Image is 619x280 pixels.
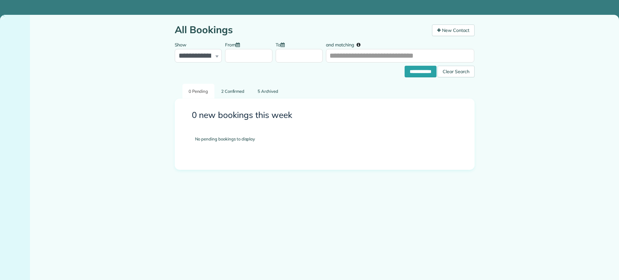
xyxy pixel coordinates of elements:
[437,66,475,77] div: Clear Search
[215,84,251,99] a: 2 Confirmed
[225,38,243,50] label: From
[437,67,475,72] a: Clear Search
[182,84,214,99] a: 0 Pending
[185,126,464,152] div: No pending bookings to display
[432,24,475,36] a: New Contact
[276,38,288,50] label: To
[251,84,284,99] a: 5 Archived
[192,111,457,120] h3: 0 new bookings this week
[175,24,427,35] h1: All Bookings
[326,38,365,50] label: and matching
